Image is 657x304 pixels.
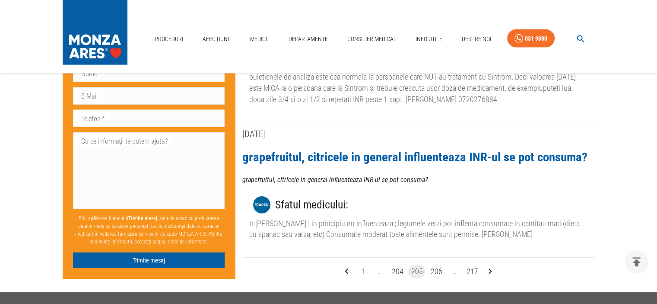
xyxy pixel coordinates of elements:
span: [DATE] [242,129,265,139]
a: grapefruitul, citricele in general influenteaza INR-ul se pot consuma? [242,150,587,164]
a: Info Utile [412,30,446,48]
div: 031 9300 [525,33,547,44]
button: delete [625,250,648,274]
button: Go to next page [483,265,497,278]
a: 031 9300 [507,29,555,48]
div: tr [PERSON_NAME] : in principiu nu influenteaza ; legumele verzi pot inflenta consumate in cantit... [249,218,587,240]
h3: Sfatul medicului : [275,196,348,214]
nav: pagination navigation [338,265,498,278]
a: Medici [245,30,273,48]
a: Despre Noi [458,30,495,48]
a: Departamente [285,30,331,48]
button: Go to page 1 [356,265,370,278]
button: Trimite mesaj [73,253,225,269]
a: Proceduri [151,30,187,48]
b: Trimite mesaj [128,215,157,221]
a: Consilier Medical [343,30,400,48]
button: Go to previous page [340,265,353,278]
div: … [372,266,386,277]
div: Ptr Voichita : atat timp cat luati tratamentul cu sintrom INR trebuie sa fie intre 2-3. Valoarea ... [249,60,587,105]
button: MONZA ARESSfatul medicului:tr [PERSON_NAME] : in principiu nu influenteaza ; legumele verzi pot i... [242,185,594,247]
a: Afecțiuni [199,30,233,48]
button: Go to page 204 [389,265,406,278]
button: Go to page 217 [463,265,480,278]
img: MONZA ARES [253,196,270,214]
p: Prin apăsarea butonului , sunt de acord cu prelucrarea datelor mele cu caracter personal (ce pot ... [73,211,225,249]
button: page 205 [408,265,425,278]
div: … [447,266,461,277]
p: grapefruitul, citricele in general influenteaza INR-ul se pot consuma? [242,175,594,185]
button: Go to page 206 [428,265,444,278]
